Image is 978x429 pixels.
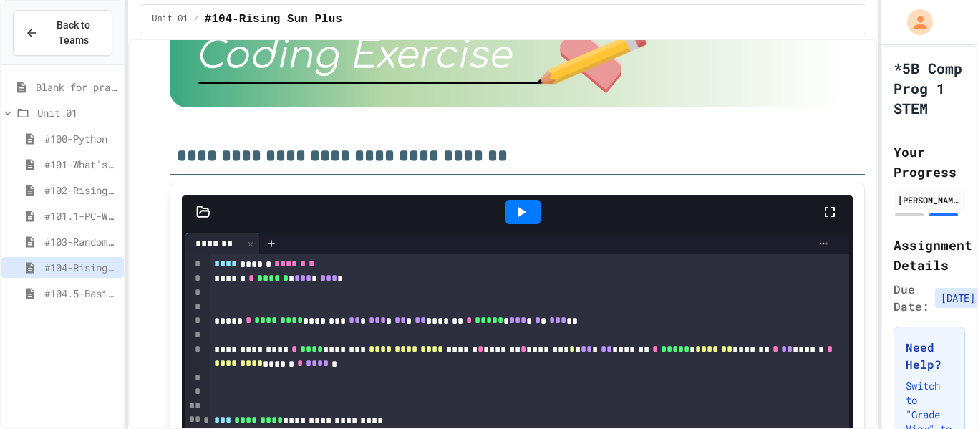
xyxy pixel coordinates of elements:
[44,286,118,301] span: #104.5-Basic Graphics Review
[44,157,118,172] span: #101-What's This ??
[44,234,118,249] span: #103-Random Box
[205,11,342,28] span: #104-Rising Sun Plus
[44,260,118,275] span: #104-Rising Sun Plus
[894,235,965,275] h2: Assignment Details
[44,183,118,198] span: #102-Rising Sun
[152,14,188,25] span: Unit 01
[36,79,118,95] span: Blank for practice
[894,58,965,118] h1: *5B Comp Prog 1 STEM
[13,10,112,56] button: Back to Teams
[44,131,118,146] span: #100-Python
[37,105,118,120] span: Unit 01
[898,193,961,206] div: [PERSON_NAME]
[894,142,965,182] h2: Your Progress
[906,339,953,373] h3: Need Help?
[47,18,100,48] span: Back to Teams
[194,14,199,25] span: /
[44,208,118,223] span: #101.1-PC-Where am I?
[894,281,929,315] span: Due Date:
[892,6,936,39] div: My Account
